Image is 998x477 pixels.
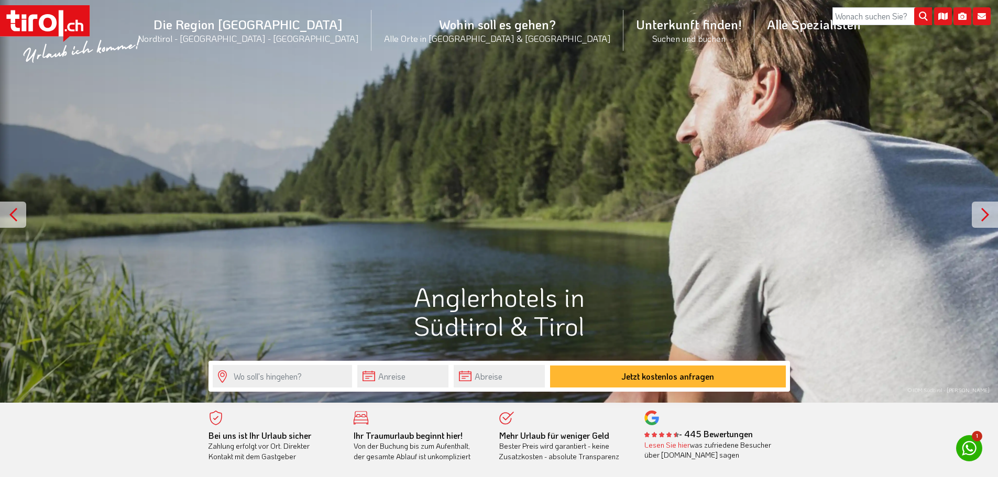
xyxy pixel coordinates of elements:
[357,365,448,387] input: Anreise
[956,435,982,461] a: 1
[550,365,786,387] button: Jetzt kostenlos anfragen
[953,7,971,25] i: Fotogalerie
[209,430,338,462] div: Zahlung erfolgt vor Ort. Direkter Kontakt mit dem Gastgeber
[499,430,629,462] div: Bester Preis wird garantiert - keine Zusatzkosten - absolute Transparenz
[125,5,371,56] a: Die Region [GEOGRAPHIC_DATA]Nordtirol - [GEOGRAPHIC_DATA] - [GEOGRAPHIC_DATA]
[623,5,754,56] a: Unterkunft finden!Suchen und buchen
[972,431,982,441] span: 1
[832,7,932,25] input: Wonach suchen Sie?
[138,32,359,44] small: Nordtirol - [GEOGRAPHIC_DATA] - [GEOGRAPHIC_DATA]
[454,365,545,387] input: Abreise
[644,440,690,450] a: Lesen Sie hier
[354,430,463,441] b: Ihr Traumurlaub beginnt hier!
[384,32,611,44] small: Alle Orte in [GEOGRAPHIC_DATA] & [GEOGRAPHIC_DATA]
[371,5,623,56] a: Wohin soll es gehen?Alle Orte in [GEOGRAPHIC_DATA] & [GEOGRAPHIC_DATA]
[499,430,609,441] b: Mehr Urlaub für weniger Geld
[213,365,352,387] input: Wo soll's hingehen?
[644,428,753,439] b: - 445 Bewertungen
[354,430,484,462] div: Von der Buchung bis zum Aufenthalt, der gesamte Ablauf ist unkompliziert
[209,282,790,340] h1: Anglerhotels in Südtirol & Tirol
[636,32,742,44] small: Suchen und buchen
[754,5,873,44] a: Alle Spezialisten
[209,430,311,441] b: Bei uns ist Ihr Urlaub sicher
[973,7,991,25] i: Kontakt
[644,440,774,460] div: was zufriedene Besucher über [DOMAIN_NAME] sagen
[934,7,952,25] i: Karte öffnen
